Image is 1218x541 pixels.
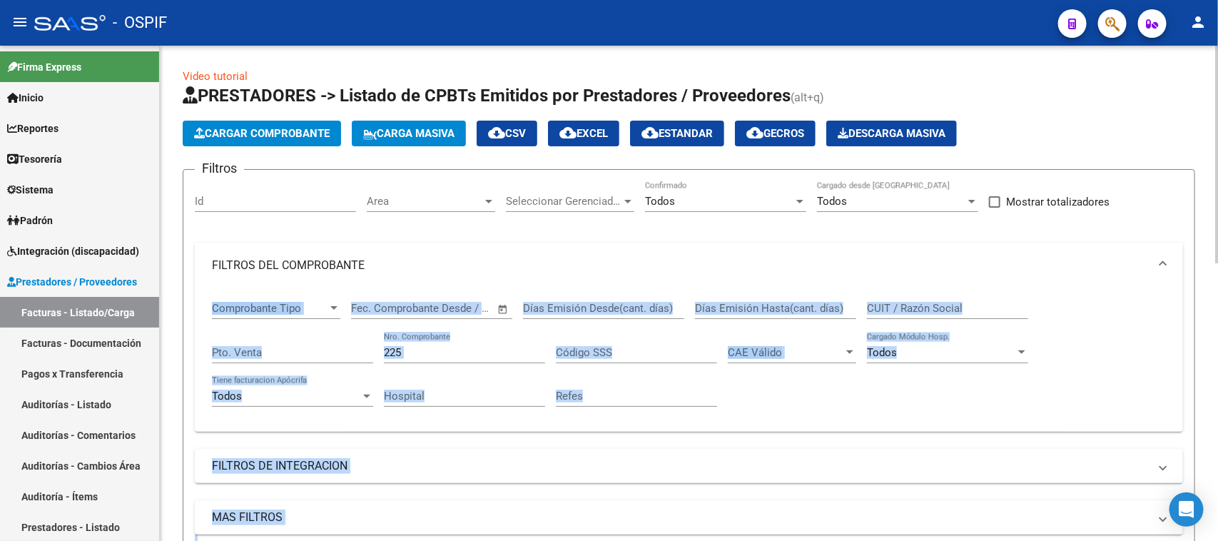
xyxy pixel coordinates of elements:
[548,121,619,146] button: EXCEL
[817,195,847,208] span: Todos
[746,124,763,141] mat-icon: cloud_download
[7,151,62,167] span: Tesorería
[212,258,1149,273] mat-panel-title: FILTROS DEL COMPROBANTE
[630,121,724,146] button: Estandar
[212,390,242,403] span: Todos
[641,127,713,140] span: Estandar
[641,124,659,141] mat-icon: cloud_download
[826,121,957,146] button: Descarga Masiva
[7,274,137,290] span: Prestadores / Proveedores
[183,121,341,146] button: Cargar Comprobante
[559,124,577,141] mat-icon: cloud_download
[422,302,491,315] input: Fecha fin
[838,127,945,140] span: Descarga Masiva
[1006,193,1110,211] span: Mostrar totalizadores
[1189,14,1207,31] mat-icon: person
[194,127,330,140] span: Cargar Comprobante
[352,121,466,146] button: Carga Masiva
[477,121,537,146] button: CSV
[183,70,248,83] a: Video tutorial
[645,195,675,208] span: Todos
[351,302,409,315] input: Fecha inicio
[195,158,244,178] h3: Filtros
[7,243,139,259] span: Integración (discapacidad)
[791,91,824,104] span: (alt+q)
[1169,492,1204,527] div: Open Intercom Messenger
[195,449,1183,483] mat-expansion-panel-header: FILTROS DE INTEGRACION
[7,182,54,198] span: Sistema
[728,346,843,359] span: CAE Válido
[183,86,791,106] span: PRESTADORES -> Listado de CPBTs Emitidos por Prestadores / Proveedores
[212,510,1149,525] mat-panel-title: MAS FILTROS
[746,127,804,140] span: Gecros
[826,121,957,146] app-download-masive: Descarga masiva de comprobantes (adjuntos)
[7,90,44,106] span: Inicio
[195,500,1183,535] mat-expansion-panel-header: MAS FILTROS
[559,127,608,140] span: EXCEL
[212,302,328,315] span: Comprobante Tipo
[488,127,526,140] span: CSV
[7,59,81,75] span: Firma Express
[506,195,621,208] span: Seleccionar Gerenciador
[7,213,53,228] span: Padrón
[195,243,1183,288] mat-expansion-panel-header: FILTROS DEL COMPROBANTE
[195,288,1183,432] div: FILTROS DEL COMPROBANTE
[867,346,897,359] span: Todos
[363,127,455,140] span: Carga Masiva
[367,195,482,208] span: Area
[7,121,59,136] span: Reportes
[495,301,512,318] button: Open calendar
[11,14,29,31] mat-icon: menu
[212,458,1149,474] mat-panel-title: FILTROS DE INTEGRACION
[735,121,816,146] button: Gecros
[113,7,167,39] span: - OSPIF
[488,124,505,141] mat-icon: cloud_download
